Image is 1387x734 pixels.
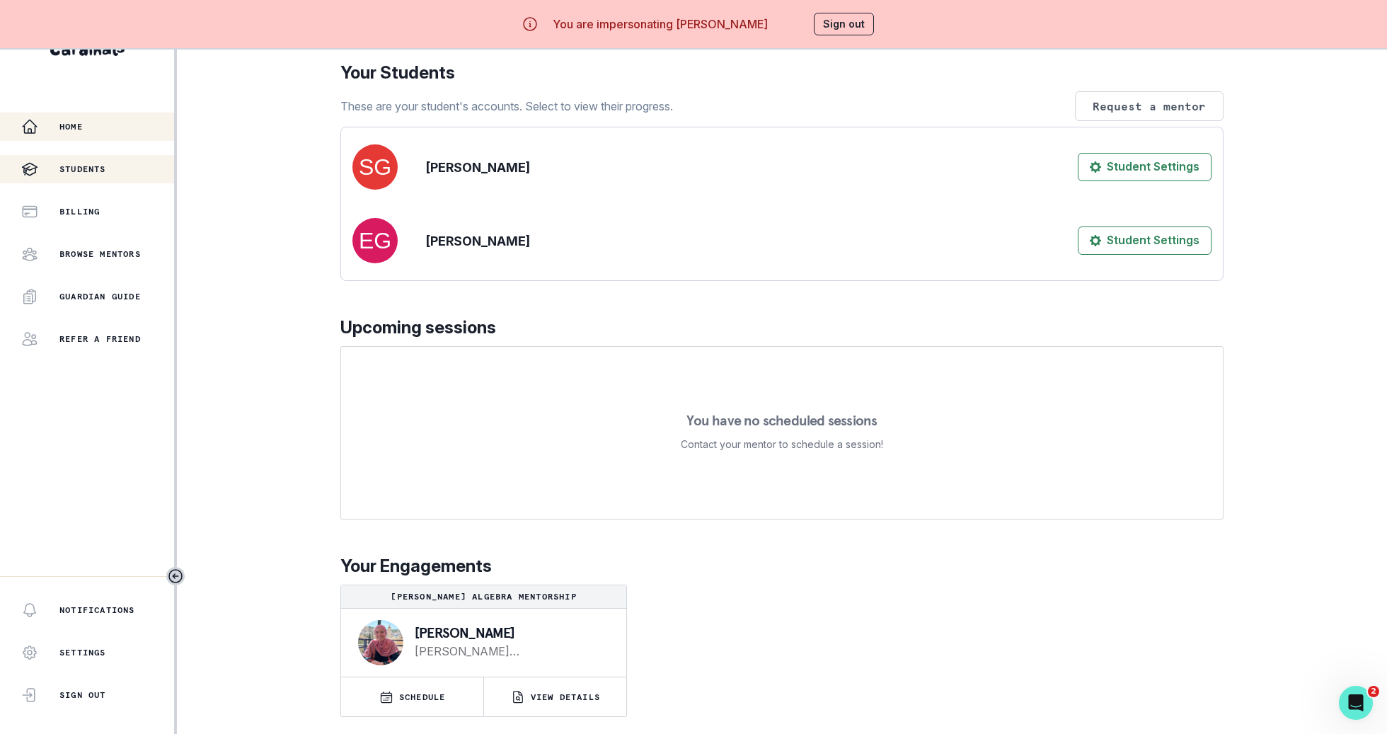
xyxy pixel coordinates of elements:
p: [PERSON_NAME] [426,158,530,177]
button: Toggle sidebar [166,567,185,585]
button: Student Settings [1078,153,1212,181]
p: SCHEDULE [399,692,446,703]
p: Students [59,164,106,175]
button: Request a mentor [1075,91,1224,121]
p: Home [59,121,83,132]
p: You have no scheduled sessions [686,413,877,428]
p: Notifications [59,604,135,616]
p: [PERSON_NAME] Algebra Mentorship [347,591,621,602]
p: [PERSON_NAME] [415,626,604,640]
p: Billing [59,206,100,217]
iframe: Intercom live chat [1339,686,1373,720]
p: These are your student's accounts. Select to view their progress. [340,98,673,115]
p: Your Engagements [340,554,1224,579]
p: Refer a friend [59,333,141,345]
p: Upcoming sessions [340,315,1224,340]
p: Your Students [340,60,1224,86]
p: Sign Out [59,689,106,701]
span: 2 [1368,686,1379,697]
p: VIEW DETAILS [531,692,600,703]
p: Guardian Guide [59,291,141,302]
img: svg [352,144,398,190]
p: Browse Mentors [59,248,141,260]
p: You are impersonating [PERSON_NAME] [553,16,768,33]
p: Contact your mentor to schedule a session! [681,436,883,453]
button: Student Settings [1078,226,1212,255]
button: SCHEDULE [341,677,483,716]
img: svg [352,218,398,263]
a: [PERSON_NAME][EMAIL_ADDRESS][DOMAIN_NAME] [415,643,604,660]
button: Sign out [814,13,874,35]
button: VIEW DETAILS [484,677,626,716]
p: Settings [59,647,106,658]
p: [PERSON_NAME] [426,231,530,251]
